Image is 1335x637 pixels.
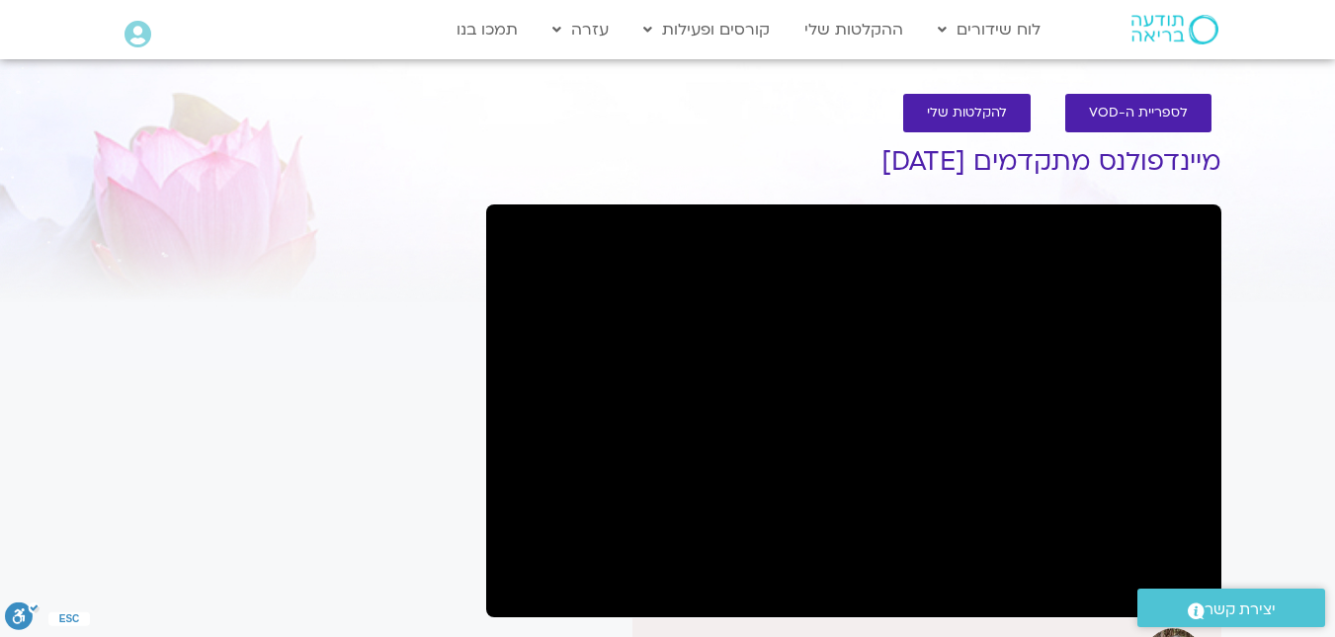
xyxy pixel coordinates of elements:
span: לספריית ה-VOD [1089,106,1188,120]
span: להקלטות שלי [927,106,1007,120]
h1: מיינדפולנס מתקדמים [DATE] [486,147,1221,177]
a: קורסים ופעילות [633,11,780,48]
span: יצירת קשר [1205,597,1276,623]
a: עזרה [542,11,619,48]
a: תמכו בנו [447,11,528,48]
a: ההקלטות שלי [794,11,913,48]
a: להקלטות שלי [903,94,1031,132]
img: תודעה בריאה [1131,15,1218,44]
a: לספריית ה-VOD [1065,94,1211,132]
a: לוח שידורים [928,11,1050,48]
a: יצירת קשר [1137,589,1325,627]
